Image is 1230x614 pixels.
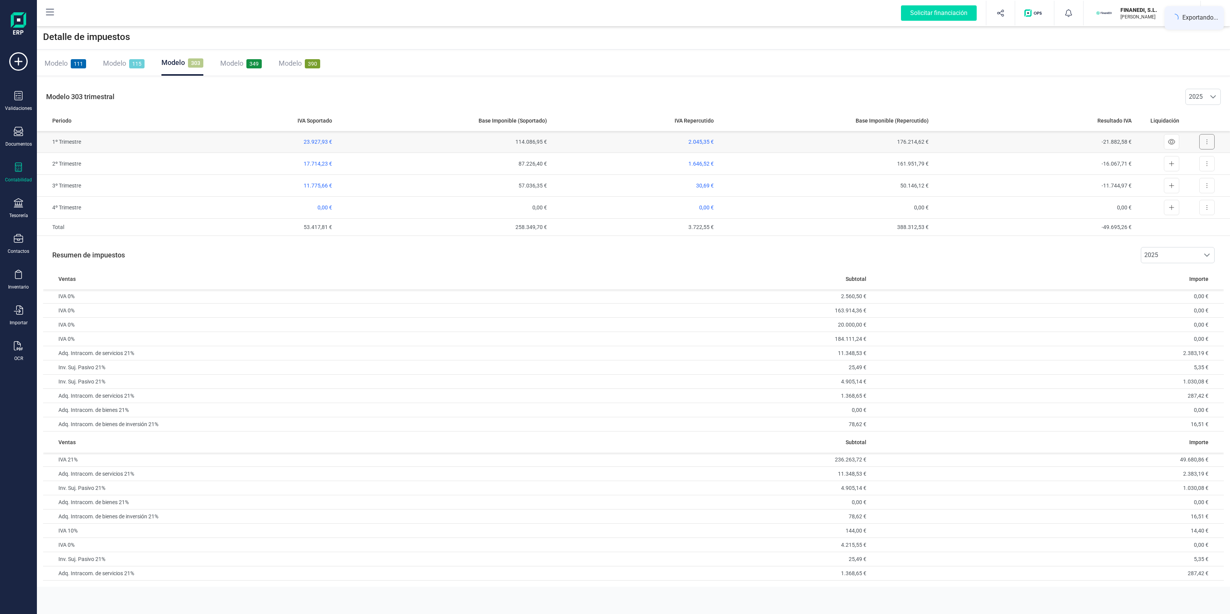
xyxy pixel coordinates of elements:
span: 2025 [1141,247,1200,263]
span: Ventas [58,438,76,446]
td: Adq. Intracom. de servicios 21% [43,389,515,403]
td: Inv. Suj. Pasivo 21% [43,375,515,389]
button: Solicitar financiación [892,1,986,25]
td: 25,49 € [515,360,870,375]
td: 25,49 € [515,552,870,566]
span: 115 [129,59,145,68]
span: 111 [71,59,86,68]
span: Modelo [161,58,185,66]
span: Subtotal [846,275,866,283]
td: 78,62 € [515,417,870,431]
td: 0,00 € [932,197,1135,219]
td: -11.744,97 € [932,175,1135,197]
td: Adq. Intracom. de servicios 21% [43,467,515,481]
span: Base Imponible (Soportado) [479,117,547,124]
td: 16,51 € [869,509,1224,524]
span: 23.927,93 € [304,139,332,145]
td: 0,00 € [335,197,550,219]
span: Modelo [103,59,126,67]
td: 388.312,53 € [717,219,932,236]
td: 144,00 € [515,524,870,538]
span: Subtotal [846,438,866,446]
span: Base Imponible (Repercutido) [856,117,929,124]
td: 2º Trimestre [37,153,156,175]
span: 0,00 € [317,204,332,211]
span: 2025 [1186,89,1206,105]
td: IVA 10% [43,524,515,538]
td: -49.695,26 € [932,219,1135,236]
td: 0,00 € [515,495,870,509]
span: 3.722,55 € [688,224,714,230]
td: 4.905,14 € [515,481,870,495]
div: Exportando... [1182,14,1218,22]
div: Contactos [8,248,29,254]
td: Total [37,219,156,236]
span: 303 [188,58,203,68]
td: 49.680,86 € [869,453,1224,467]
span: 2.045,35 € [688,139,714,145]
span: 1.646,52 € [688,161,714,167]
td: 4º Trimestre [37,197,156,219]
button: FIFINANEDI, S.L.[PERSON_NAME] [1093,1,1191,25]
span: Importe [1189,275,1208,283]
p: Resumen de impuestos [43,242,125,268]
td: 14,40 € [869,524,1224,538]
td: 176.214,62 € [717,131,932,153]
td: 287,42 € [869,389,1224,403]
td: 0,00 € [869,332,1224,346]
span: IVA Soportado [298,117,332,124]
button: Logo de OPS [1020,1,1049,25]
td: 78,62 € [515,509,870,524]
span: 390 [305,59,320,68]
div: Tesorería [9,212,28,219]
td: 20.000,00 € [515,318,870,332]
span: Periodo [52,117,71,124]
td: IVA 21% [43,453,515,467]
span: Modelo [279,59,302,67]
img: FI [1096,5,1113,22]
td: 0,00 € [869,318,1224,332]
td: Adq. Intracom. de servicios 21% [43,566,515,581]
span: Liquidación [1150,117,1179,124]
td: 258.349,70 € [335,219,550,236]
span: Modelo [45,59,68,67]
td: 0,00 € [869,495,1224,509]
td: 0,00 € [515,403,870,417]
span: Ventas [58,275,76,283]
td: -16.067,71 € [932,153,1135,175]
span: 17.714,23 € [304,161,332,167]
td: 11.348,53 € [515,467,870,481]
td: IVA 0% [43,289,515,304]
td: -21.882,58 € [932,131,1135,153]
td: IVA 0% [43,538,515,552]
img: Logo de OPS [1024,9,1045,17]
td: 161.951,79 € [717,153,932,175]
span: Resultado IVA [1097,117,1132,124]
td: 16,51 € [869,417,1224,431]
td: 1.030,08 € [869,375,1224,389]
div: Importar [10,320,28,326]
p: [PERSON_NAME] [1120,14,1182,20]
td: 50.146,12 € [717,175,932,197]
td: 5,35 € [869,360,1224,375]
td: 5,35 € [869,552,1224,566]
td: Adq. Intracom. de bienes 21% [43,495,515,509]
td: 114.086,95 € [335,131,550,153]
td: 87.226,40 € [335,153,550,175]
span: 11.775,66 € [304,183,332,189]
div: Inventario [8,284,29,290]
td: Adq. Intracom. de bienes 21% [43,403,515,417]
td: 11.348,53 € [515,346,870,360]
td: 287,42 € [869,566,1224,581]
td: 1.368,65 € [515,566,870,581]
td: 4.215,55 € [515,538,870,552]
td: 0,00 € [869,289,1224,304]
span: 349 [246,59,262,68]
td: Adq. Intracom. de bienes de inversión 21% [43,417,515,431]
p: Modelo 303 trimestral [37,84,115,110]
td: 3º Trimestre [37,175,156,197]
td: Adq. Intracom. de servicios 21% [43,346,515,360]
td: 236.263,72 € [515,453,870,467]
span: Importe [1189,438,1208,446]
td: Inv. Suj. Pasivo 21% [43,360,515,375]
